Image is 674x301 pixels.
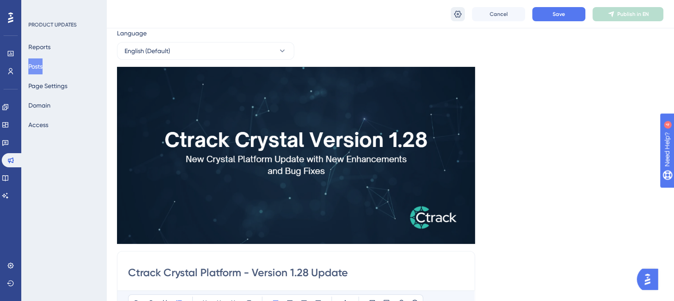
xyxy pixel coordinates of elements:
[592,7,663,21] button: Publish in EN
[617,11,649,18] span: Publish in EN
[28,39,51,55] button: Reports
[117,67,475,244] img: file-1754574735902.png
[553,11,565,18] span: Save
[62,4,64,12] div: 4
[28,21,77,28] div: PRODUCT UPDATES
[490,11,508,18] span: Cancel
[125,46,170,56] span: English (Default)
[28,78,67,94] button: Page Settings
[117,28,147,39] span: Language
[532,7,585,21] button: Save
[21,2,55,13] span: Need Help?
[128,266,464,280] input: Post Title
[637,266,663,293] iframe: UserGuiding AI Assistant Launcher
[28,117,48,133] button: Access
[28,97,51,113] button: Domain
[28,58,43,74] button: Posts
[117,42,294,60] button: English (Default)
[472,7,525,21] button: Cancel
